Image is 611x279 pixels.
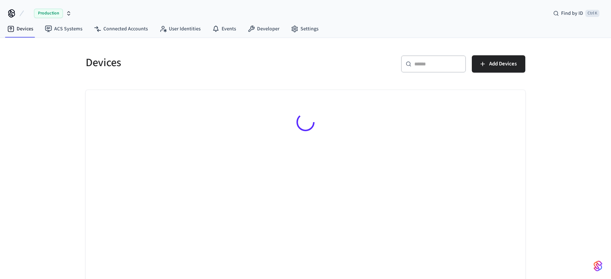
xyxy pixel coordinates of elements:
[561,10,583,17] span: Find by ID
[86,55,301,70] h5: Devices
[285,22,324,35] a: Settings
[39,22,88,35] a: ACS Systems
[547,7,605,20] div: Find by IDCtrl K
[489,59,517,69] span: Add Devices
[88,22,154,35] a: Connected Accounts
[1,22,39,35] a: Devices
[594,260,602,272] img: SeamLogoGradient.69752ec5.svg
[154,22,206,35] a: User Identities
[472,55,525,73] button: Add Devices
[242,22,285,35] a: Developer
[34,9,63,18] span: Production
[206,22,242,35] a: Events
[585,10,599,17] span: Ctrl K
